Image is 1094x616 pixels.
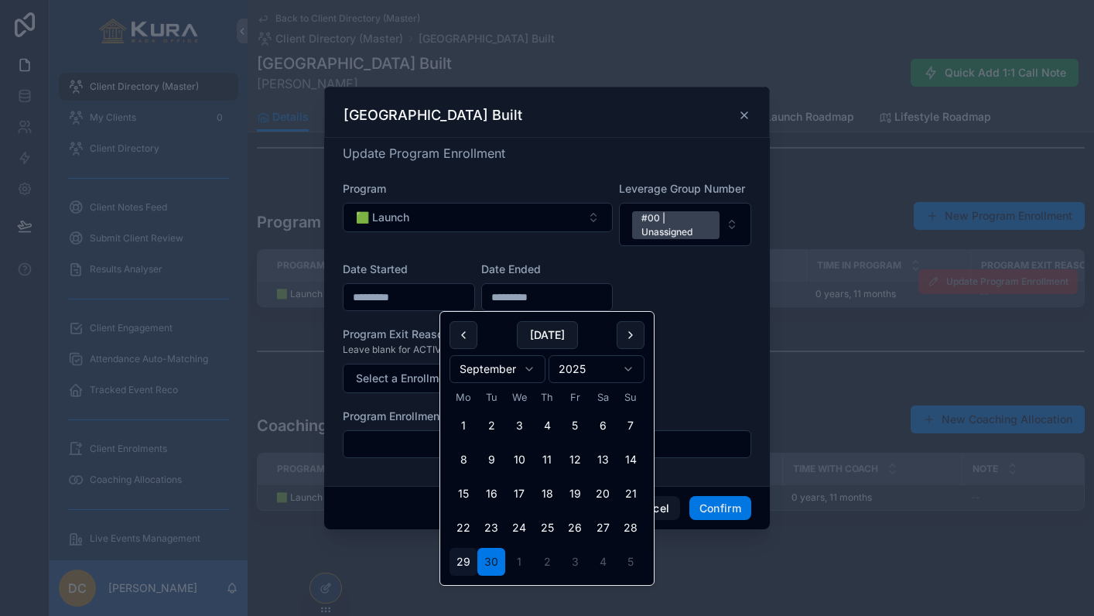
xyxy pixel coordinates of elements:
[450,548,477,576] button: Today, Monday, 29 September 2025
[481,262,541,275] span: Date Ended
[589,514,617,542] button: Saturday, 27 September 2025
[589,446,617,474] button: Saturday, 13 September 2025
[617,389,644,406] th: Sunday
[533,548,561,576] button: Thursday, 2 October 2025
[589,480,617,508] button: Saturday, 20 September 2025
[343,262,408,275] span: Date Started
[343,364,613,393] button: Select Button
[450,480,477,508] button: Monday, 15 September 2025
[689,496,751,521] button: Confirm
[344,106,522,125] h3: [GEOGRAPHIC_DATA] Built
[617,412,644,440] button: Sunday, 7 September 2025
[533,389,561,406] th: Thursday
[505,514,533,542] button: Wednesday, 24 September 2025
[477,480,505,508] button: Tuesday, 16 September 2025
[617,480,644,508] button: Sunday, 21 September 2025
[477,412,505,440] button: Tuesday, 2 September 2025
[517,321,578,349] button: [DATE]
[505,412,533,440] button: Wednesday, 3 September 2025
[477,446,505,474] button: Tuesday, 9 September 2025
[505,480,533,508] button: Wednesday, 17 September 2025
[533,446,561,474] button: Thursday, 11 September 2025
[505,548,533,576] button: Wednesday, 1 October 2025
[561,412,589,440] button: Friday, 5 September 2025
[561,389,589,406] th: Friday
[589,548,617,576] button: Saturday, 4 October 2025
[450,446,477,474] button: Monday, 8 September 2025
[561,514,589,542] button: Friday, 26 September 2025
[589,389,617,406] th: Saturday
[561,548,589,576] button: Friday, 3 October 2025
[505,446,533,474] button: Wednesday, 10 September 2025
[450,389,477,406] th: Monday
[343,145,505,161] span: Update Program Enrollment
[589,412,617,440] button: Saturday, 6 September 2025
[533,514,561,542] button: Thursday, 25 September 2025
[450,514,477,542] button: Monday, 22 September 2025
[343,409,471,423] span: Program Enrollment Note
[617,446,644,474] button: Sunday, 14 September 2025
[356,210,409,225] span: 🟩 Launch
[477,389,505,406] th: Tuesday
[533,412,561,440] button: Thursday, 4 September 2025
[619,182,745,195] span: Leverage Group Number
[617,514,644,542] button: Sunday, 28 September 2025
[343,203,613,232] button: Select Button
[343,182,386,195] span: Program
[477,548,505,576] button: Tuesday, 30 September 2025, selected
[450,389,644,576] table: September 2025
[533,480,561,508] button: Thursday, 18 September 2025
[505,389,533,406] th: Wednesday
[343,327,450,341] span: Program Exit Reason
[477,514,505,542] button: Tuesday, 23 September 2025
[356,371,491,386] span: Select a Enrollment Status
[561,480,589,508] button: Friday, 19 September 2025
[561,446,589,474] button: Friday, 12 September 2025
[619,203,751,246] button: Select Button
[450,412,477,440] button: Monday, 1 September 2025
[617,548,644,576] button: Sunday, 5 October 2025
[641,211,710,239] div: #00 | Unassigned
[343,344,498,356] span: Leave blank for ACTIVE enrollment.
